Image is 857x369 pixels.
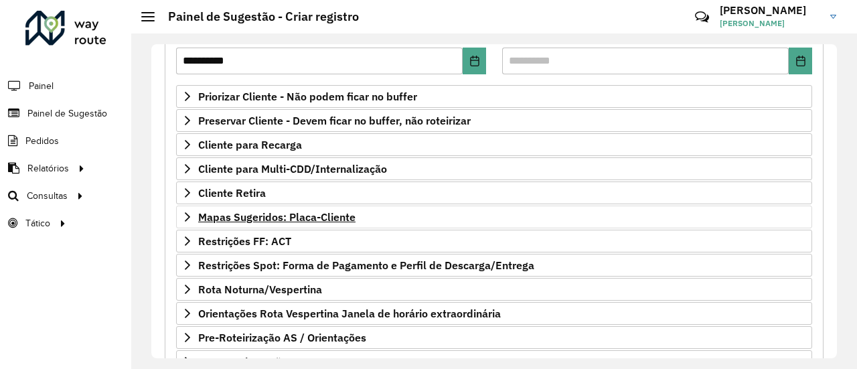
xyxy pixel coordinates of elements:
[27,161,69,175] span: Relatórios
[176,109,812,132] a: Preservar Cliente - Devem ficar no buffer, não roteirizar
[176,278,812,301] a: Rota Noturna/Vespertina
[176,302,812,325] a: Orientações Rota Vespertina Janela de horário extraordinária
[198,188,266,198] span: Cliente Retira
[720,4,820,17] h3: [PERSON_NAME]
[720,17,820,29] span: [PERSON_NAME]
[176,157,812,180] a: Cliente para Multi-CDD/Internalização
[176,254,812,277] a: Restrições Spot: Forma de Pagamento e Perfil de Descarga/Entrega
[29,79,54,93] span: Painel
[198,139,302,150] span: Cliente para Recarga
[198,260,534,271] span: Restrições Spot: Forma de Pagamento e Perfil de Descarga/Entrega
[463,48,486,74] button: Choose Date
[198,236,291,246] span: Restrições FF: ACT
[27,189,68,203] span: Consultas
[176,181,812,204] a: Cliente Retira
[176,206,812,228] a: Mapas Sugeridos: Placa-Cliente
[27,106,107,121] span: Painel de Sugestão
[198,115,471,126] span: Preservar Cliente - Devem ficar no buffer, não roteirizar
[176,230,812,252] a: Restrições FF: ACT
[155,9,359,24] h2: Painel de Sugestão - Criar registro
[198,332,366,343] span: Pre-Roteirização AS / Orientações
[25,216,50,230] span: Tático
[198,356,293,367] span: Outras Orientações
[198,91,417,102] span: Priorizar Cliente - Não podem ficar no buffer
[198,212,356,222] span: Mapas Sugeridos: Placa-Cliente
[176,133,812,156] a: Cliente para Recarga
[688,3,716,31] a: Contato Rápido
[198,284,322,295] span: Rota Noturna/Vespertina
[789,48,812,74] button: Choose Date
[176,326,812,349] a: Pre-Roteirização AS / Orientações
[198,308,501,319] span: Orientações Rota Vespertina Janela de horário extraordinária
[198,163,387,174] span: Cliente para Multi-CDD/Internalização
[176,85,812,108] a: Priorizar Cliente - Não podem ficar no buffer
[25,134,59,148] span: Pedidos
